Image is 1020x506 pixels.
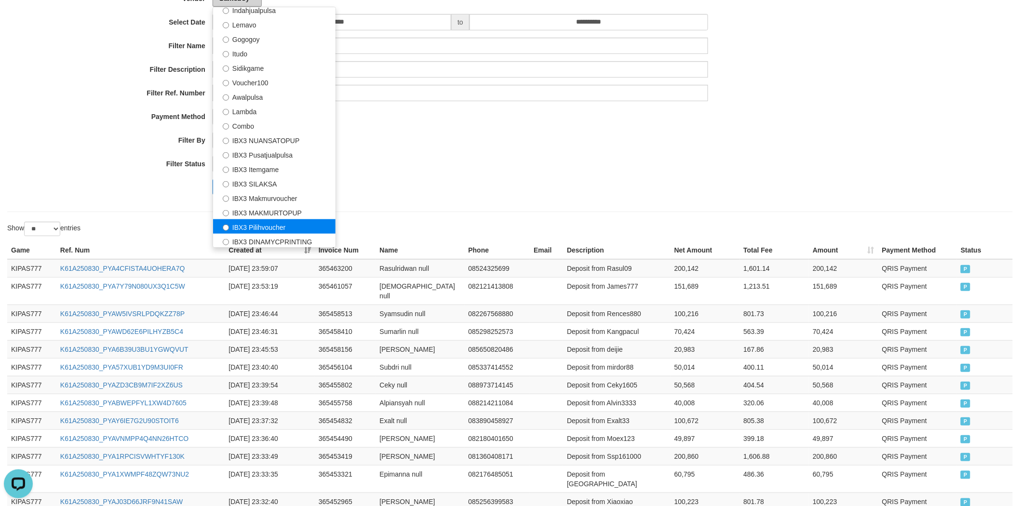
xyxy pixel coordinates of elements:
td: 365456104 [315,358,376,376]
td: [DATE] 23:46:44 [225,305,314,322]
td: 49,897 [809,429,878,447]
label: Awalpulsa [213,89,336,104]
td: 563.39 [740,322,809,340]
span: PAID [961,382,970,390]
label: IBX3 MAKMURTOPUP [213,205,336,219]
label: Voucher100 [213,75,336,89]
td: Epimanna null [376,465,465,493]
span: PAID [961,417,970,426]
input: Lemavo [223,22,229,28]
td: [DATE] 23:39:54 [225,376,314,394]
td: Deposit from Moex123 [563,429,671,447]
input: IBX3 SILAKSA [223,181,229,187]
td: [DATE] 23:39:48 [225,394,314,412]
td: 20,983 [671,340,740,358]
th: Game [7,241,56,259]
td: QRIS Payment [878,358,957,376]
th: Net Amount [671,241,740,259]
td: QRIS Payment [878,412,957,429]
th: Phone [465,241,530,259]
td: KIPAS777 [7,412,56,429]
th: Invoice Num [315,241,376,259]
label: IBX3 SILAKSA [213,176,336,190]
input: Awalpulsa [223,94,229,101]
span: PAID [961,471,970,479]
th: Created at: activate to sort column ascending [225,241,314,259]
td: 082121413808 [465,277,530,305]
td: 085298252573 [465,322,530,340]
td: 08524325699 [465,259,530,278]
label: Sidikgame [213,60,336,75]
td: [PERSON_NAME] [376,429,465,447]
span: PAID [961,328,970,336]
td: 1,601.14 [740,259,809,278]
a: K61A250830_PYAJ03D66JRF9N41SAW [60,498,183,506]
td: 40,008 [671,394,740,412]
label: Gogogoy [213,31,336,46]
td: 365453321 [315,465,376,493]
td: 365458156 [315,340,376,358]
td: 365453419 [315,447,376,465]
td: Rasulridwan null [376,259,465,278]
td: [DATE] 23:40:40 [225,358,314,376]
td: Deposit from James777 [563,277,671,305]
input: Voucher100 [223,80,229,86]
td: 60,795 [671,465,740,493]
td: QRIS Payment [878,259,957,278]
td: QRIS Payment [878,340,957,358]
td: 50,568 [671,376,740,394]
input: IBX3 DINAMYCPRINTING [223,239,229,245]
span: to [451,14,470,30]
td: 151,689 [809,277,878,305]
input: Lambda [223,109,229,115]
td: QRIS Payment [878,305,957,322]
td: 365454832 [315,412,376,429]
label: IBX3 Makmurvoucher [213,190,336,205]
th: Total Fee [740,241,809,259]
input: IBX3 NUANSATOPUP [223,138,229,144]
td: QRIS Payment [878,465,957,493]
td: Deposit from Alvin3333 [563,394,671,412]
td: Deposit from Ceky1605 [563,376,671,394]
span: PAID [961,435,970,443]
input: IBX3 Pilihvoucher [223,225,229,231]
td: [DATE] 23:36:40 [225,429,314,447]
td: QRIS Payment [878,394,957,412]
td: 100,216 [671,305,740,322]
input: IBX3 Makmurvoucher [223,196,229,202]
td: KIPAS777 [7,259,56,278]
th: Status [957,241,1013,259]
td: 100,672 [809,412,878,429]
td: 400.11 [740,358,809,376]
a: K61A250830_PYA7Y79N080UX3Q1C5W [60,282,185,290]
td: QRIS Payment [878,376,957,394]
td: KIPAS777 [7,322,56,340]
input: IBX3 Itemgame [223,167,229,173]
td: [DEMOGRAPHIC_DATA] null [376,277,465,305]
td: 082180401650 [465,429,530,447]
span: PAID [961,346,970,354]
td: Deposit from Kangpacul [563,322,671,340]
td: 200,142 [671,259,740,278]
td: KIPAS777 [7,340,56,358]
td: Deposit from Rasul09 [563,259,671,278]
a: K61A250830_PYABWEPFYL1XW4D7605 [60,399,187,407]
a: K61A250830_PYA1RPCISVWHTYF130K [60,453,185,460]
td: 100,216 [809,305,878,322]
td: 60,795 [809,465,878,493]
th: Payment Method [878,241,957,259]
td: 49,897 [671,429,740,447]
td: [DATE] 23:46:31 [225,322,314,340]
label: Lemavo [213,17,336,31]
td: 801.73 [740,305,809,322]
td: Alpiansyah null [376,394,465,412]
td: 088973714145 [465,376,530,394]
th: Ref. Num [56,241,225,259]
td: 805.38 [740,412,809,429]
td: 200,142 [809,259,878,278]
td: [PERSON_NAME] [376,447,465,465]
span: PAID [961,283,970,291]
td: KIPAS777 [7,358,56,376]
label: IBX3 NUANSATOPUP [213,133,336,147]
td: Sumarlin null [376,322,465,340]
